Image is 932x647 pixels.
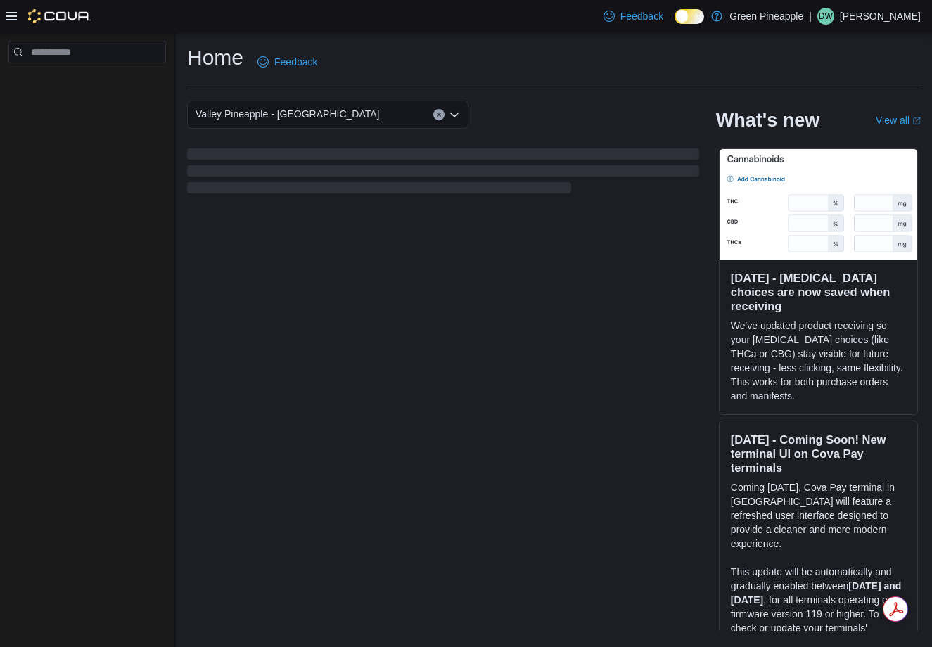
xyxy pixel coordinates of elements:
[187,151,699,196] span: Loading
[252,48,323,76] a: Feedback
[620,9,663,23] span: Feedback
[809,8,812,25] p: |
[274,55,317,69] span: Feedback
[8,66,166,100] nav: Complex example
[817,8,834,25] div: Dax Wilson
[819,8,833,25] span: DW
[449,109,460,120] button: Open list of options
[675,9,704,24] input: Dark Mode
[729,8,803,25] p: Green Pineapple
[731,480,906,551] p: Coming [DATE], Cova Pay terminal in [GEOGRAPHIC_DATA] will feature a refreshed user interface des...
[840,8,921,25] p: [PERSON_NAME]
[731,319,906,403] p: We've updated product receiving so your [MEDICAL_DATA] choices (like THCa or CBG) stay visible fo...
[876,115,921,126] a: View allExternal link
[731,433,906,475] h3: [DATE] - Coming Soon! New terminal UI on Cova Pay terminals
[196,105,379,122] span: Valley Pineapple - [GEOGRAPHIC_DATA]
[433,109,445,120] button: Clear input
[716,109,819,132] h2: What's new
[28,9,91,23] img: Cova
[187,44,243,72] h1: Home
[912,117,921,125] svg: External link
[731,271,906,313] h3: [DATE] - [MEDICAL_DATA] choices are now saved when receiving
[731,580,902,606] strong: [DATE] and [DATE]
[598,2,669,30] a: Feedback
